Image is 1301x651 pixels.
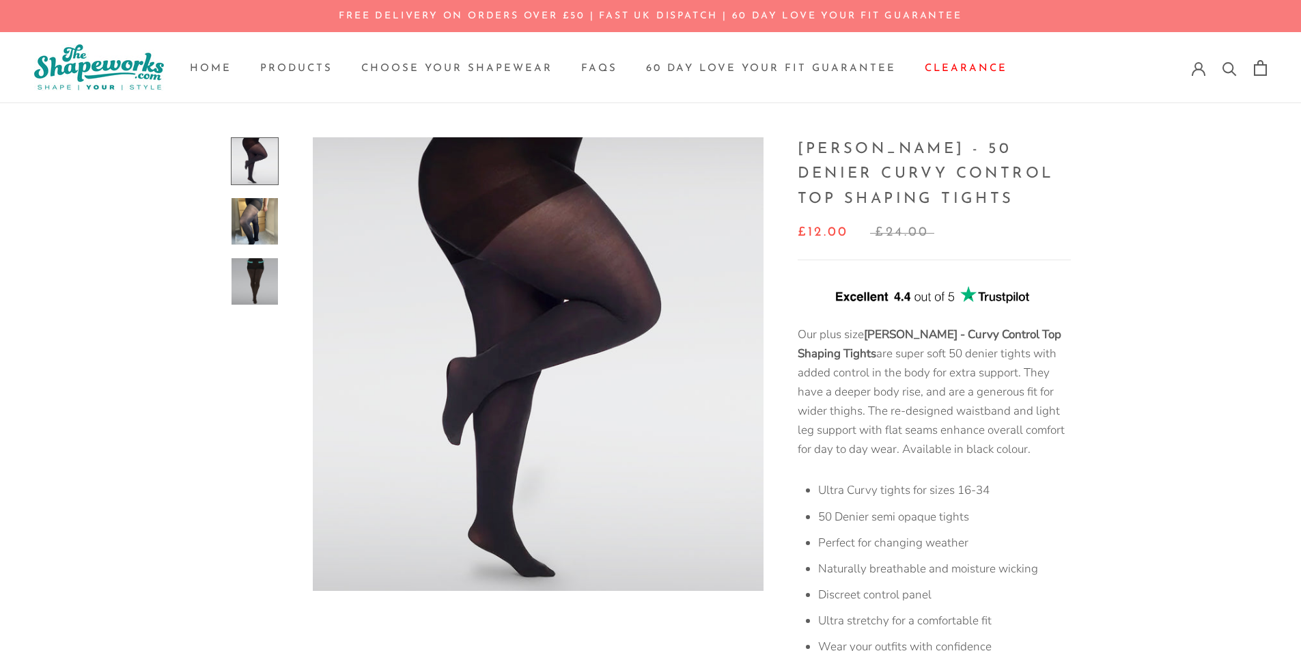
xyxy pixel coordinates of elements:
img: Ellie - 50 Denier Curvy Control Top Shaping Tights [232,138,278,184]
span: Our plus size are super soft 50 denier tights with added control in the body for extra support. T... [798,327,1065,457]
nav: Main navigation [190,58,1007,78]
a: 60 Day Love Your Fit Guarantee60 Day Love Your Fit Guarantee [646,64,896,74]
li: Ultra stretchy for a comfortable fit [818,608,1071,634]
img: Ellie - 50 Denier Curvy Control Top Shaping Tights [232,198,278,245]
li: Discreet control panel [818,582,1071,608]
li: Ultra Curvy tights for sizes 16-34 [818,477,1071,503]
img: Ellie - 50 Denier Curvy Control Top Shaping Tights [313,137,764,591]
li: Naturally breathable and moisture wicking [818,556,1071,582]
a: FAQsFAQs [581,64,617,74]
span: £24.00 [875,222,929,243]
li: 50 Denier semi opaque tights [818,504,1071,530]
span: £12.00 [798,222,849,243]
img: Ellie - 50 Denier Curvy Control Top Shaping Tights [232,258,278,305]
a: FREE DELIVERY ON ORDERS OVER £50 | FAST UK DISPATCH | 60 day LOVE YOUR FIT GUARANTEE [339,11,962,21]
a: HomeHome [190,64,232,74]
a: ClearanceClearance [925,64,1007,74]
h1: [PERSON_NAME] - 50 Denier Curvy Control Top Shaping Tights [798,137,1071,212]
a: Choose your ShapewearChoose your Shapewear [361,64,552,74]
a: Open cart [1254,60,1267,76]
a: ProductsProducts [260,64,333,74]
img: Trustpilot_Excellent44.png [832,283,1037,309]
img: The Shapeworks [34,44,164,91]
a: Search [1222,61,1237,75]
strong: [PERSON_NAME] - Curvy Control Top Shaping Tights [798,327,1061,361]
li: Perfect for changing weather [818,530,1071,556]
